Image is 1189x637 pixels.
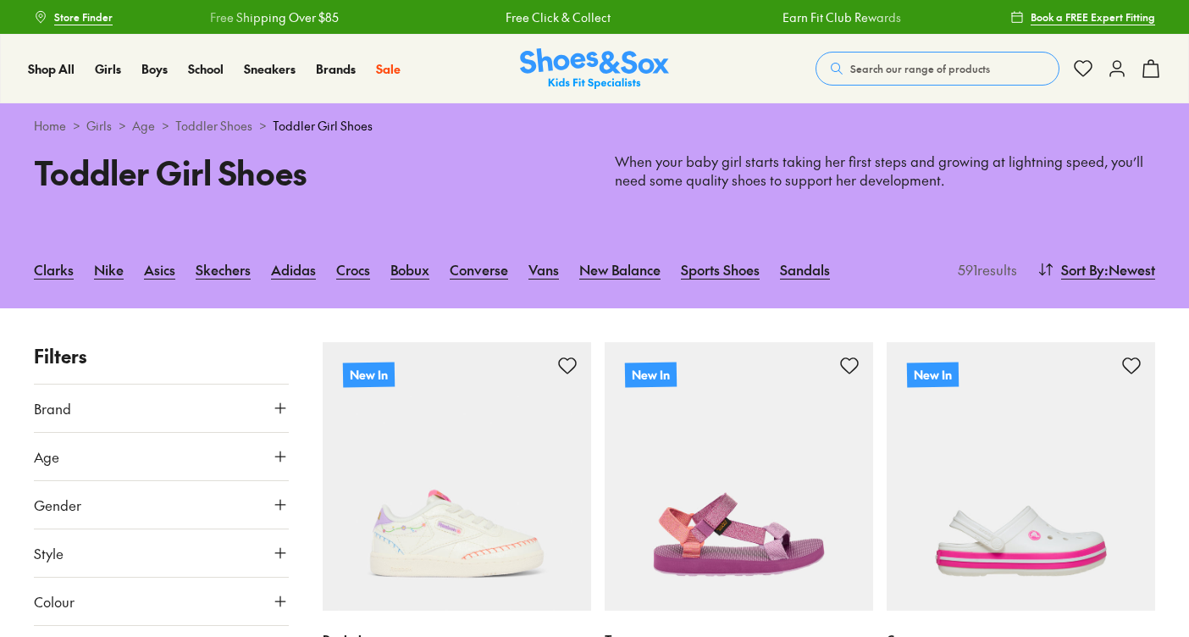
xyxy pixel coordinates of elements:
[34,543,64,563] span: Style
[816,52,1059,86] button: Search our range of products
[336,251,370,288] a: Crocs
[273,117,373,135] span: Toddler Girl Shoes
[34,251,74,288] a: Clarks
[34,433,289,480] button: Age
[34,578,289,625] button: Colour
[141,60,168,77] span: Boys
[1010,2,1155,32] a: Book a FREE Expert Fitting
[450,251,508,288] a: Converse
[780,251,830,288] a: Sandals
[34,495,81,515] span: Gender
[907,362,959,387] p: New In
[1031,9,1155,25] span: Book a FREE Expert Fitting
[132,117,155,135] a: Age
[316,60,356,77] span: Brands
[34,398,71,418] span: Brand
[34,591,75,612] span: Colour
[850,61,990,76] span: Search our range of products
[605,342,873,611] a: New In
[34,342,289,370] p: Filters
[271,251,316,288] a: Adidas
[887,342,1155,611] a: New In
[28,60,75,77] span: Shop All
[1037,251,1155,288] button: Sort By:Newest
[1061,259,1104,280] span: Sort By
[141,60,168,78] a: Boys
[34,117,1155,135] div: > > > >
[34,2,113,32] a: Store Finder
[503,8,608,26] a: Free Click & Collect
[34,529,289,577] button: Style
[95,60,121,78] a: Girls
[188,60,224,78] a: School
[779,8,898,26] a: Earn Fit Club Rewards
[34,385,289,432] button: Brand
[175,117,252,135] a: Toddler Shoes
[34,117,66,135] a: Home
[681,251,760,288] a: Sports Shoes
[196,251,251,288] a: Skechers
[54,9,113,25] span: Store Finder
[34,148,574,197] h1: Toddler Girl Shoes
[343,362,395,387] p: New In
[86,117,112,135] a: Girls
[244,60,296,78] a: Sneakers
[390,251,429,288] a: Bobux
[376,60,401,77] span: Sale
[579,251,661,288] a: New Balance
[376,60,401,78] a: Sale
[520,48,669,90] img: SNS_Logo_Responsive.svg
[323,342,591,611] a: New In
[28,60,75,78] a: Shop All
[207,8,336,26] a: Free Shipping Over $85
[188,60,224,77] span: School
[34,481,289,529] button: Gender
[316,60,356,78] a: Brands
[244,60,296,77] span: Sneakers
[144,251,175,288] a: Asics
[625,362,677,387] p: New In
[94,251,124,288] a: Nike
[520,48,669,90] a: Shoes & Sox
[95,60,121,77] span: Girls
[1104,259,1155,280] span: : Newest
[951,259,1017,280] p: 591 results
[528,251,559,288] a: Vans
[34,446,59,467] span: Age
[615,152,1155,190] p: When your baby girl starts taking her first steps and growing at lightning speed, you’ll need som...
